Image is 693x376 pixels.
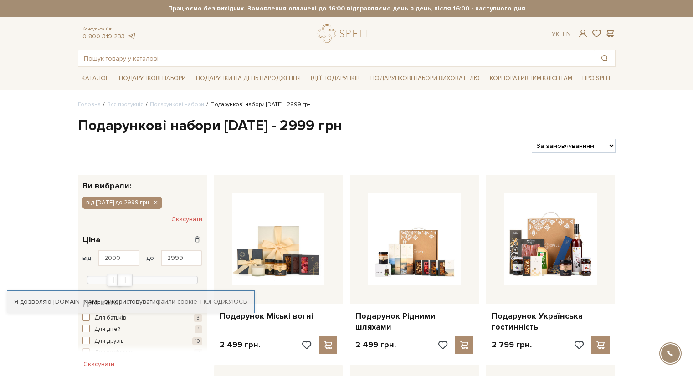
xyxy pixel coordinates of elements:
[171,212,202,227] button: Скасувати
[146,254,154,262] span: до
[94,325,121,334] span: Для дітей
[307,71,364,86] a: Ідеї подарунків
[107,274,122,286] div: Min
[94,314,126,323] span: Для батьків
[82,325,202,334] button: Для дітей 1
[86,198,150,207] span: від [DATE] до 2999 грн.
[492,311,610,332] a: Подарунок Українська гостинність
[560,30,561,38] span: |
[7,298,254,306] div: Я дозволяю [DOMAIN_NAME] використовувати
[107,101,144,108] a: Вся продукція
[486,71,576,86] a: Корпоративним клієнтам
[220,340,260,350] p: 2 499 грн.
[355,340,396,350] p: 2 499 грн.
[492,340,532,350] p: 2 799 грн.
[82,348,202,357] button: Для керівника 9
[82,254,91,262] span: від
[115,71,190,86] a: Подарункові набори
[127,32,136,40] a: telegram
[78,117,616,136] h1: Подарункові набори [DATE] - 2999 грн
[367,71,483,86] a: Подарункові набори вихователю
[194,314,202,322] span: 3
[82,314,202,323] button: Для батьків 3
[82,26,136,32] span: Консультація:
[579,71,615,86] a: Про Spell
[204,101,311,109] li: Подарункові набори [DATE] - 2999 грн
[82,234,100,246] span: Ціна
[78,5,616,13] strong: Працюємо без вихідних. Замовлення оплачені до 16:00 відправляємо день в день, після 16:00 - насту...
[195,325,202,333] span: 1
[117,274,133,286] div: Max
[156,298,197,305] a: файли cookie
[161,250,202,266] input: Ціна
[594,50,615,66] button: Пошук товару у каталозі
[94,337,124,346] span: Для друзів
[78,101,101,108] a: Головна
[200,298,247,306] a: Погоджуюсь
[150,101,204,108] a: Подарункові набори
[98,250,139,266] input: Ціна
[355,311,473,332] a: Подарунок Рідними шляхами
[78,50,594,66] input: Пошук товару у каталозі
[220,311,338,321] a: Подарунок Міські вогні
[563,30,571,38] a: En
[78,71,113,86] a: Каталог
[82,32,125,40] a: 0 800 319 233
[94,348,134,357] span: Для керівника
[192,337,202,345] span: 10
[552,30,571,38] div: Ук
[192,71,304,86] a: Подарунки на День народження
[78,175,207,190] div: Ви вибрали:
[82,197,162,208] button: від [DATE] до 2999 грн.
[318,24,375,43] a: logo
[82,337,202,346] button: Для друзів 10
[194,349,202,356] span: 9
[78,357,120,371] button: Скасувати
